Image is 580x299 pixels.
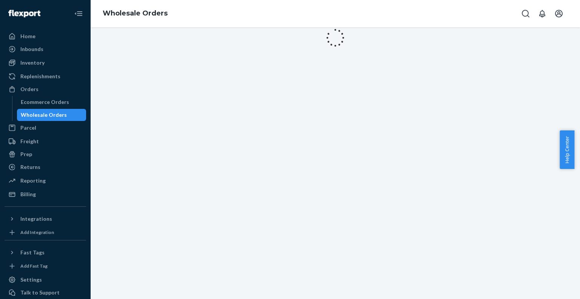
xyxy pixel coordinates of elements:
div: Reporting [20,177,46,184]
a: Inventory [5,57,86,69]
button: Open account menu [551,6,566,21]
a: Wholesale Orders [17,109,86,121]
a: Settings [5,274,86,286]
div: Inventory [20,59,45,67]
a: Ecommerce Orders [17,96,86,108]
div: Settings [20,276,42,284]
ol: breadcrumbs [97,3,174,25]
div: Home [20,33,35,40]
button: Integrations [5,213,86,225]
a: Orders [5,83,86,95]
div: Integrations [20,215,52,223]
a: Inbounds [5,43,86,55]
a: Home [5,30,86,42]
div: Replenishments [20,73,60,80]
a: Add Integration [5,228,86,237]
a: Parcel [5,122,86,134]
div: Prep [20,150,32,158]
div: Parcel [20,124,36,132]
a: Freight [5,135,86,147]
a: Reporting [5,175,86,187]
div: Wholesale Orders [21,111,67,119]
div: Freight [20,138,39,145]
a: Add Fast Tag [5,262,86,271]
button: Open notifications [535,6,550,21]
a: Billing [5,188,86,200]
button: Close Navigation [71,6,86,21]
div: Returns [20,163,40,171]
div: Fast Tags [20,249,45,256]
div: Add Integration [20,229,54,235]
button: Talk to Support [5,287,86,299]
a: Replenishments [5,70,86,82]
button: Help Center [560,130,574,169]
div: Ecommerce Orders [21,98,69,106]
div: Orders [20,85,39,93]
a: Returns [5,161,86,173]
div: Talk to Support [20,289,60,296]
a: Wholesale Orders [103,9,168,17]
button: Open Search Box [518,6,533,21]
a: Prep [5,148,86,160]
div: Billing [20,191,36,198]
button: Fast Tags [5,246,86,259]
div: Add Fast Tag [20,263,48,269]
div: Inbounds [20,45,43,53]
img: Flexport logo [8,10,40,17]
